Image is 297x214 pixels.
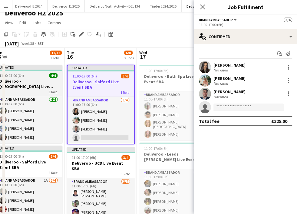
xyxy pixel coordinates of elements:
h3: Job Fulfilment [194,3,297,11]
span: 1 Role [120,90,129,95]
span: View [5,20,13,25]
span: 1 Role [49,170,58,175]
span: Edit [19,20,26,25]
div: [PERSON_NAME] [213,62,246,68]
div: 11:00-17:00 (6h) [199,22,292,27]
span: 4/4 [49,73,58,78]
button: Tinder 2024/2025 [145,0,182,12]
span: 3/4 [284,18,292,22]
h3: Deliveroo - Salford Live Event SBA [68,79,134,90]
span: 11:00-17:00 (6h) [144,146,169,151]
app-job-card: Updated11:00-17:00 (6h)3/4Deliveroo - Salford Live Event SBA1 RoleBrand Ambassador3/411:00-17:00 ... [67,65,135,144]
span: 6/8 [124,51,133,55]
div: 3 Jobs [50,56,61,60]
a: Jobs [30,19,44,27]
span: Tue [67,50,74,55]
a: Comms [45,19,64,27]
div: Not rated [213,68,229,72]
span: Wed [139,50,147,55]
a: View [2,19,16,27]
h3: Deliveroo - Leeds [PERSON_NAME] Live Event SBA [139,151,207,162]
button: Deliveroo H2 2025 [182,0,220,12]
a: Edit [17,19,29,27]
span: Jobs [32,20,41,25]
button: Deliveroo H1 2025 [48,0,85,12]
h1: Deliveroo H2 2025 [5,8,63,18]
div: Confirmed [194,29,297,44]
app-job-card: 11:00-17:00 (6h)4/4Deliveroo - Bath Spa Live Event SBA1 RoleBrand Ambassador4/411:00-17:00 (6h)[P... [139,65,207,140]
span: 1 Role [193,163,202,167]
span: 17 [138,53,147,60]
button: Deliveroo North Activity - DEL134 [85,0,145,12]
span: 16 [66,53,74,60]
span: Brand Ambassador [199,18,233,22]
span: Comms [48,20,61,25]
span: 3/4 [49,154,58,159]
span: 11:00-17:00 (6h) [144,68,169,73]
app-card-role: Brand Ambassador3/411:00-17:00 (6h)[PERSON_NAME][PERSON_NAME][PERSON_NAME] [68,97,134,144]
div: 2 Jobs [124,56,134,60]
div: [PERSON_NAME] [213,76,246,81]
div: Not rated [213,81,229,86]
div: Not rated [213,94,229,99]
span: 3/4 [121,155,130,160]
button: Deliveroo H2 2024 [10,0,48,12]
span: 1 Role [49,90,58,94]
div: BST [38,41,44,46]
span: 11:00-17:00 (6h) [72,74,97,78]
span: Week 38 [20,41,35,46]
h3: Deliveroo - Bath Spa Live Event SBA [139,74,207,84]
div: [DATE] [5,41,19,47]
div: £225.00 [271,118,287,124]
div: [PERSON_NAME] [213,89,246,94]
button: Brand Ambassador [199,18,238,22]
app-card-role: Brand Ambassador4/411:00-17:00 (6h)[PERSON_NAME][PERSON_NAME][PERSON_NAME][GEOGRAPHIC_DATA][PERSO... [139,91,207,140]
span: 4/4 [194,68,202,73]
div: Updated [67,147,135,152]
span: 1 Role [121,172,130,176]
div: Total fee [199,118,219,124]
div: Updated [68,65,134,70]
span: 1 Role [193,85,202,89]
span: 4/4 [194,146,202,151]
span: 3/4 [121,74,129,78]
span: 11:00-17:00 (6h) [72,155,96,160]
h3: Deliveroo - UCD Live Event SBA [67,160,135,171]
span: 11/12 [50,51,62,55]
